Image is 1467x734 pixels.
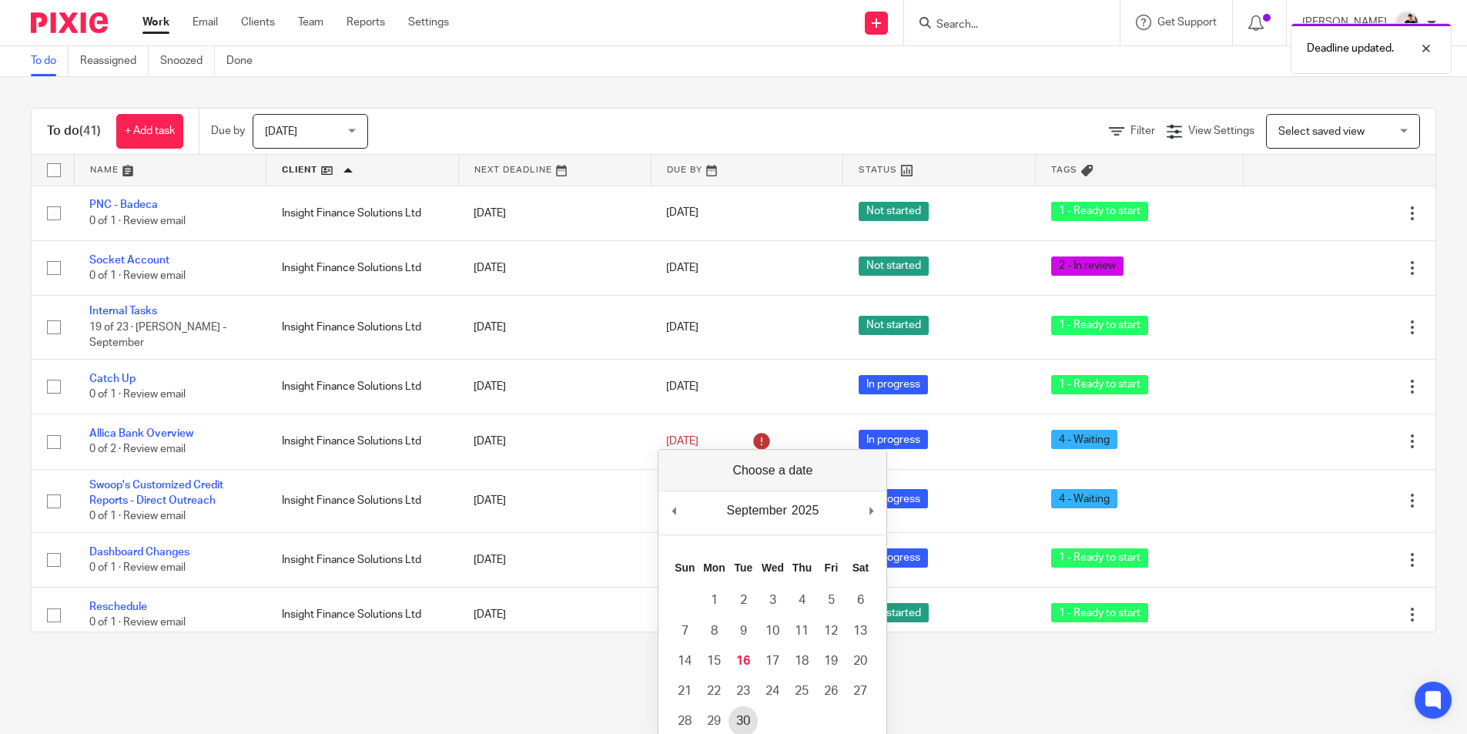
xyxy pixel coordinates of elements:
[728,646,758,676] button: 16
[816,646,846,676] button: 19
[1188,126,1254,136] span: View Settings
[347,15,385,30] a: Reports
[458,240,651,295] td: [DATE]
[758,616,787,646] button: 10
[863,499,879,522] button: Next Month
[89,389,186,400] span: 0 of 1 · Review email
[89,270,186,281] span: 0 of 1 · Review email
[666,499,682,522] button: Previous Month
[160,46,215,76] a: Snoozed
[1307,41,1394,56] p: Deadline updated.
[666,263,698,273] span: [DATE]
[89,480,223,506] a: Swoop's Customized Credit Reports - Direct Outreach
[859,316,929,335] span: Not started
[724,499,789,522] div: September
[89,562,186,573] span: 0 of 1 · Review email
[852,561,869,574] abbr: Saturday
[142,15,169,30] a: Work
[89,322,226,349] span: 19 of 23 · [PERSON_NAME] - September
[816,616,846,646] button: 12
[298,15,323,30] a: Team
[458,469,651,532] td: [DATE]
[1051,202,1148,221] span: 1 - Ready to start
[89,444,186,455] span: 0 of 2 · Review email
[89,428,193,439] a: Allica Bank Overview
[31,12,108,33] img: Pixie
[266,359,459,414] td: Insight Finance Solutions Ltd
[670,646,699,676] button: 14
[31,46,69,76] a: To do
[241,15,275,30] a: Clients
[699,646,728,676] button: 15
[408,15,449,30] a: Settings
[458,296,651,359] td: [DATE]
[1051,166,1077,174] span: Tags
[266,532,459,587] td: Insight Finance Solutions Ltd
[670,616,699,646] button: 7
[79,125,101,137] span: (41)
[859,256,929,276] span: Not started
[699,616,728,646] button: 8
[266,240,459,295] td: Insight Finance Solutions Ltd
[787,585,816,615] button: 4
[703,561,725,574] abbr: Monday
[666,381,698,392] span: [DATE]
[89,511,186,522] span: 0 of 1 · Review email
[1051,316,1148,335] span: 1 - Ready to start
[666,322,698,333] span: [DATE]
[1278,126,1365,137] span: Select saved view
[1051,256,1124,276] span: 2 - In review
[758,676,787,706] button: 24
[89,199,158,210] a: PNC - Badeca
[89,306,157,317] a: Internal Tasks
[846,646,875,676] button: 20
[675,561,695,574] abbr: Sunday
[266,296,459,359] td: Insight Finance Solutions Ltd
[1051,375,1148,394] span: 1 - Ready to start
[193,15,218,30] a: Email
[89,547,189,558] a: Dashboard Changes
[859,548,928,568] span: In progress
[816,676,846,706] button: 26
[89,602,147,612] a: Reschedule
[792,561,812,574] abbr: Thursday
[458,588,651,642] td: [DATE]
[728,676,758,706] button: 23
[89,255,169,266] a: Socket Account
[699,585,728,615] button: 1
[1051,603,1148,622] span: 1 - Ready to start
[846,616,875,646] button: 13
[266,469,459,532] td: Insight Finance Solutions Ltd
[89,216,186,226] span: 0 of 1 · Review email
[758,646,787,676] button: 17
[846,585,875,615] button: 6
[458,359,651,414] td: [DATE]
[859,375,928,394] span: In progress
[825,561,839,574] abbr: Friday
[1395,11,1419,35] img: AV307615.jpg
[846,676,875,706] button: 27
[859,202,929,221] span: Not started
[458,532,651,587] td: [DATE]
[666,208,698,219] span: [DATE]
[89,618,186,628] span: 0 of 1 · Review email
[670,676,699,706] button: 21
[762,561,784,574] abbr: Wednesday
[266,588,459,642] td: Insight Finance Solutions Ltd
[266,414,459,469] td: Insight Finance Solutions Ltd
[789,499,822,522] div: 2025
[816,585,846,615] button: 5
[859,603,929,622] span: Not started
[787,646,816,676] button: 18
[89,374,136,384] a: Catch Up
[666,436,698,447] span: [DATE]
[266,186,459,240] td: Insight Finance Solutions Ltd
[699,676,728,706] button: 22
[1051,430,1117,449] span: 4 - Waiting
[859,430,928,449] span: In progress
[211,123,245,139] p: Due by
[265,126,297,137] span: [DATE]
[728,616,758,646] button: 9
[787,616,816,646] button: 11
[1130,126,1155,136] span: Filter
